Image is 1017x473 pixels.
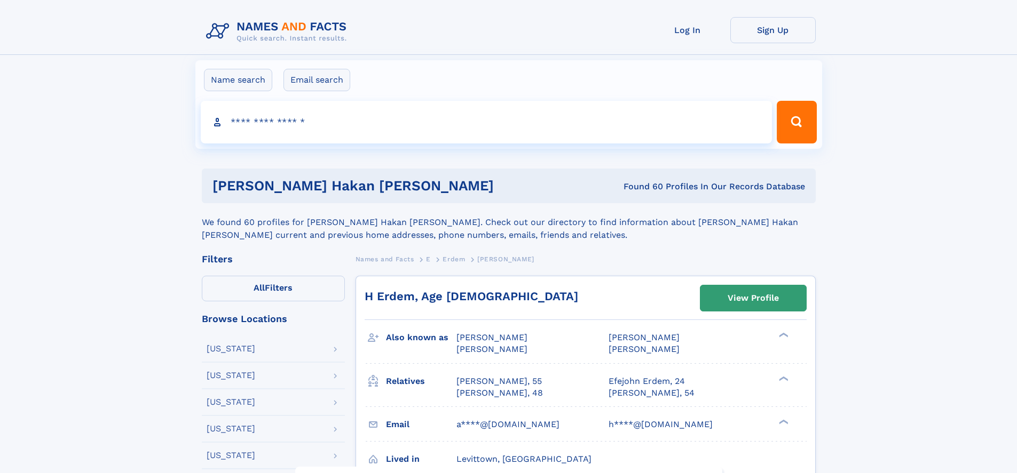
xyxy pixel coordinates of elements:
[456,454,592,464] span: Levittown, [GEOGRAPHIC_DATA]
[202,17,356,46] img: Logo Names and Facts
[386,415,456,434] h3: Email
[254,283,265,293] span: All
[776,332,789,339] div: ❯
[477,255,534,263] span: [PERSON_NAME]
[386,450,456,468] h3: Lived in
[207,451,255,460] div: [US_STATE]
[456,332,527,342] span: [PERSON_NAME]
[728,286,779,310] div: View Profile
[777,101,816,143] button: Search Button
[386,328,456,347] h3: Also known as
[443,255,465,263] span: Erdem
[456,387,543,399] a: [PERSON_NAME], 48
[202,314,345,324] div: Browse Locations
[356,252,414,266] a: Names and Facts
[207,344,255,353] div: [US_STATE]
[212,179,559,193] h1: [PERSON_NAME] Hakan [PERSON_NAME]
[609,332,680,342] span: [PERSON_NAME]
[443,252,465,266] a: Erdem
[609,344,680,354] span: [PERSON_NAME]
[456,375,542,387] a: [PERSON_NAME], 55
[776,375,789,382] div: ❯
[386,372,456,390] h3: Relatives
[426,255,431,263] span: E
[207,424,255,433] div: [US_STATE]
[207,398,255,406] div: [US_STATE]
[426,252,431,266] a: E
[207,371,255,380] div: [US_STATE]
[456,344,527,354] span: [PERSON_NAME]
[202,254,345,264] div: Filters
[730,17,816,43] a: Sign Up
[201,101,772,143] input: search input
[609,387,695,399] a: [PERSON_NAME], 54
[202,276,345,301] label: Filters
[609,375,685,387] a: Efejohn Erdem, 24
[645,17,730,43] a: Log In
[558,181,805,193] div: Found 60 Profiles In Our Records Database
[204,69,272,91] label: Name search
[776,418,789,425] div: ❯
[283,69,350,91] label: Email search
[700,285,806,311] a: View Profile
[202,203,816,242] div: We found 60 profiles for [PERSON_NAME] Hakan [PERSON_NAME]. Check out our directory to find infor...
[365,290,578,303] a: H Erdem, Age [DEMOGRAPHIC_DATA]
